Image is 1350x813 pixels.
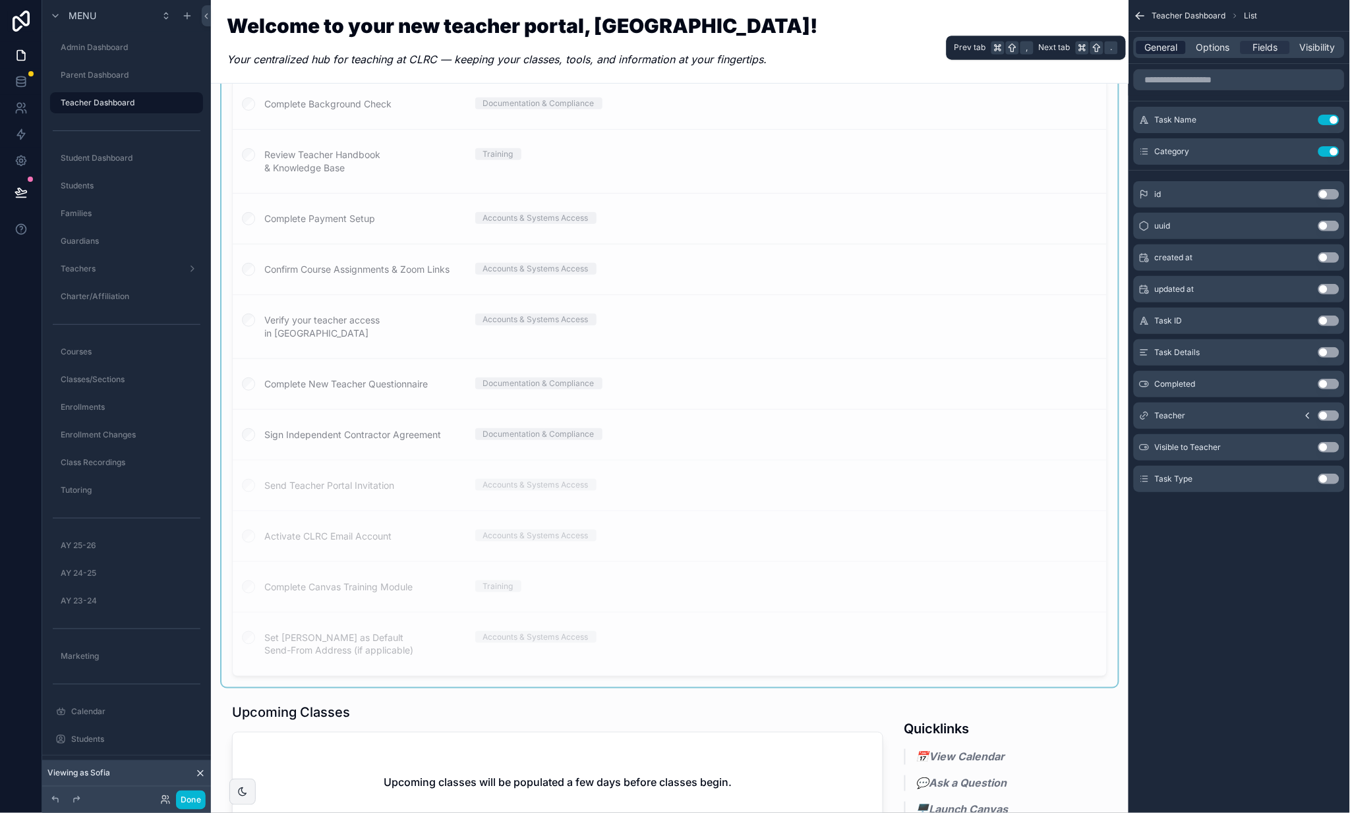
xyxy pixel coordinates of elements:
[264,530,459,543] span: Activate CLRC Email Account
[1155,442,1221,453] span: Visible to Teacher
[1155,379,1196,389] span: Completed
[50,65,203,86] a: Parent Dashboard
[61,264,182,274] label: Teachers
[264,314,459,340] span: Verify your teacher access in [GEOGRAPHIC_DATA]
[50,452,203,473] a: Class Recordings
[1300,41,1335,54] span: Visibility
[1155,316,1183,326] span: Task ID
[50,148,203,169] a: Student Dashboard
[176,791,206,810] button: Done
[1155,221,1171,231] span: uuid
[483,98,595,109] div: Documentation & Compliance
[50,397,203,418] a: Enrollments
[264,479,459,492] span: Send Teacher Portal Invitation
[1196,41,1230,54] span: Options
[47,768,110,779] span: Viewing as Sofia
[483,263,589,275] div: Accounts & Systems Access
[50,590,203,611] a: AY 23-24
[1106,42,1117,53] span: .
[264,580,459,594] span: Complete Canvas Training Module
[1155,146,1190,157] span: Category
[61,540,200,551] label: AY 25-26
[227,53,767,66] em: Your centralized hub for teaching at CLRC — keeping your classes, tools, and information at your ...
[61,374,200,385] label: Classes/Sections
[483,580,514,592] div: Training
[1253,41,1278,54] span: Fields
[61,236,200,246] label: Guardians
[61,208,200,219] label: Families
[50,729,203,750] a: Students
[1155,474,1193,484] span: Task Type
[50,535,203,556] a: AY 25-26
[1152,11,1226,21] span: Teacher Dashboard
[483,479,589,491] div: Accounts & Systems Access
[1155,189,1161,200] span: id
[61,651,200,661] label: Marketing
[264,378,459,391] span: Complete New Teacher Questionnaire
[1155,347,1200,358] span: Task Details
[50,646,203,667] a: Marketing
[483,631,589,643] div: Accounts & Systems Access
[61,596,200,606] label: AY 23-24
[61,457,200,468] label: Class Recordings
[50,701,203,722] a: Calendar
[1155,410,1186,421] span: Teacher
[954,42,986,53] span: Prev tab
[61,181,200,191] label: Students
[50,286,203,307] a: Charter/Affiliation
[61,347,200,357] label: Courses
[50,480,203,501] a: Tutoring
[227,16,817,36] h1: Welcome to your new teacher portal, [GEOGRAPHIC_DATA]!
[483,212,589,224] div: Accounts & Systems Access
[1022,42,1032,53] span: ,
[61,42,200,53] label: Admin Dashboard
[61,430,200,440] label: Enrollment Changes
[50,231,203,252] a: Guardians
[50,37,203,58] a: Admin Dashboard
[61,70,200,80] label: Parent Dashboard
[1245,11,1258,21] span: List
[71,734,200,744] label: Students
[1145,41,1178,54] span: General
[61,568,200,578] label: AY 24-25
[50,175,203,196] a: Students
[264,98,459,111] span: Complete Background Check
[1155,284,1194,294] span: updated at
[71,706,200,717] label: Calendar
[69,9,96,22] span: Menu
[50,203,203,224] a: Families
[50,341,203,362] a: Courses
[483,530,589,542] div: Accounts & Systems Access
[483,148,514,160] div: Training
[264,148,459,175] span: Review Teacher Handbook & Knowledge Base
[61,402,200,412] label: Enrollments
[483,314,589,325] div: Accounts & Systems Access
[50,424,203,445] a: Enrollment Changes
[50,369,203,390] a: Classes/Sections
[264,631,459,658] span: Set [PERSON_NAME] as Default Send-From Address (if applicable)
[50,92,203,113] a: Teacher Dashboard
[50,563,203,584] a: AY 24-25
[483,428,595,440] div: Documentation & Compliance
[264,263,459,276] span: Confirm Course Assignments & Zoom Links
[61,98,195,108] label: Teacher Dashboard
[264,428,459,441] span: Sign Independent Contractor Agreement
[61,153,200,163] label: Student Dashboard
[61,485,200,495] label: Tutoring
[483,378,595,389] div: Documentation & Compliance
[50,258,203,279] a: Teachers
[1155,115,1197,125] span: Task Name
[264,212,459,225] span: Complete Payment Setup
[1155,252,1193,263] span: created at
[61,291,200,302] label: Charter/Affiliation
[1039,42,1071,53] span: Next tab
